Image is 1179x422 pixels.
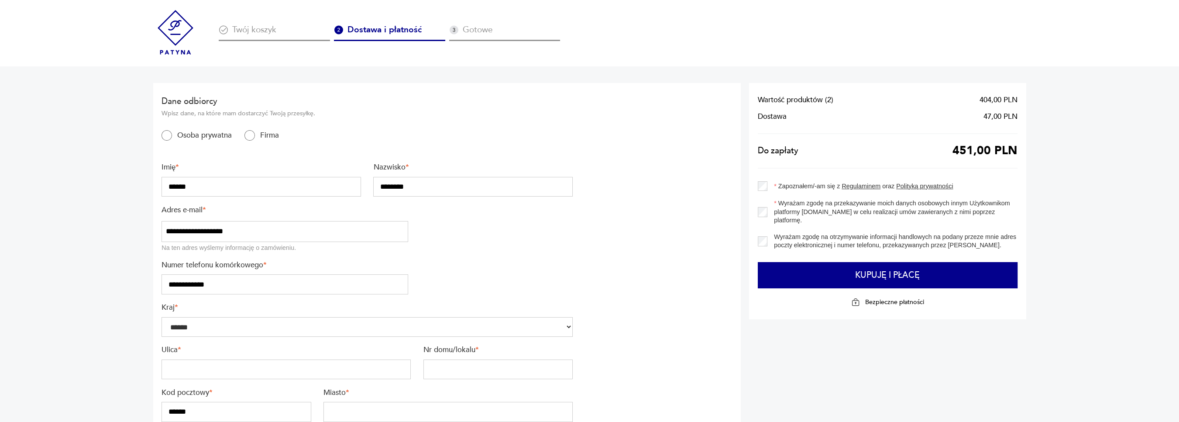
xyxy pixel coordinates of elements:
span: Dostawa [758,112,787,121]
div: Gotowe [449,25,560,41]
label: Kraj [162,303,573,313]
img: Ikona [334,25,343,35]
label: Adres e-mail [162,205,408,215]
label: Nr domu/lokalu [423,345,573,355]
span: Do zapłaty [758,147,798,155]
label: Wyrażam zgodę na otrzymywanie informacji handlowych na podany przeze mnie adres poczty elektronic... [767,233,1017,249]
span: 451,00 PLN [952,147,1017,155]
span: 404,00 PLN [980,96,1017,104]
button: Kupuję i płacę [758,262,1017,288]
label: Zapoznałem/-am się z oraz [767,181,953,191]
label: Firma [255,131,279,141]
p: Wpisz dane, na które mam dostarczyć Twoją przesyłkę. [162,109,573,118]
span: Wartość produktów ( 2 ) [758,96,833,104]
label: Numer telefonu komórkowego [162,260,408,270]
label: Imię [162,163,361,173]
div: Dostawa i płatność [334,25,445,41]
span: 47,00 PLN [983,112,1017,121]
a: Polityką prywatności [896,183,953,190]
label: Miasto [323,388,572,398]
img: Patyna - sklep z meblami i dekoracjami vintage [153,10,198,55]
img: Ikona [219,25,228,35]
img: Ikona kłódki [851,298,860,307]
div: Twój koszyk [219,25,330,41]
label: Osoba prywatna [172,131,232,141]
div: Na ten adres wyślemy informację o zamówieniu. [162,244,408,252]
label: Ulica [162,345,410,355]
p: Bezpieczne płatności [865,298,924,306]
label: Kod pocztowy [162,388,311,398]
h2: Dane odbiorcy [162,96,573,107]
a: Regulaminem [842,183,880,190]
label: Nazwisko [373,163,572,173]
label: Wyrażam zgodę na przekazywanie moich danych osobowych innym Użytkownikom platformy [DOMAIN_NAME] ... [767,199,1017,225]
img: Ikona [449,25,458,35]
